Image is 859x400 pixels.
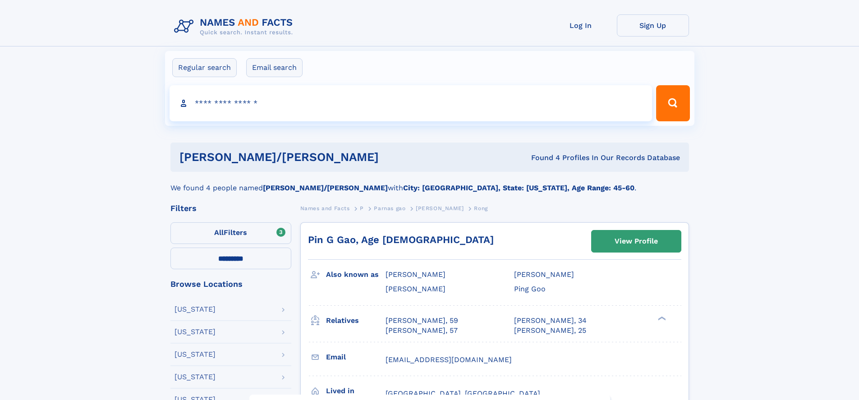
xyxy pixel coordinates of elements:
span: P [360,205,364,211]
a: [PERSON_NAME], 34 [514,316,587,326]
a: Sign Up [617,14,689,37]
div: Found 4 Profiles In Our Records Database [455,153,680,163]
span: [PERSON_NAME] [514,270,574,279]
div: [US_STATE] [175,328,216,336]
a: View Profile [592,230,681,252]
div: Browse Locations [170,280,291,288]
span: Parnas gao [374,205,405,211]
label: Regular search [172,58,237,77]
div: [US_STATE] [175,373,216,381]
span: [PERSON_NAME] [386,270,446,279]
h3: Also known as [326,267,386,282]
a: Pin G Gao, Age [DEMOGRAPHIC_DATA] [308,234,494,245]
div: We found 4 people named with . [170,172,689,193]
div: View Profile [615,231,658,252]
a: Log In [545,14,617,37]
div: [US_STATE] [175,351,216,358]
h1: [PERSON_NAME]/[PERSON_NAME] [179,152,455,163]
a: Parnas gao [374,202,405,214]
label: Email search [246,58,303,77]
h3: Relatives [326,313,386,328]
div: ❯ [656,315,666,321]
span: [EMAIL_ADDRESS][DOMAIN_NAME] [386,355,512,364]
span: Rong [474,205,487,211]
b: City: [GEOGRAPHIC_DATA], State: [US_STATE], Age Range: 45-60 [403,184,634,192]
img: Logo Names and Facts [170,14,300,39]
a: [PERSON_NAME], 25 [514,326,586,336]
h3: Email [326,349,386,365]
div: Filters [170,204,291,212]
span: All [214,228,224,237]
label: Filters [170,222,291,244]
a: Names and Facts [300,202,350,214]
a: [PERSON_NAME], 59 [386,316,458,326]
input: search input [170,85,652,121]
b: [PERSON_NAME]/[PERSON_NAME] [263,184,388,192]
a: [PERSON_NAME], 57 [386,326,458,336]
a: [PERSON_NAME] [416,202,464,214]
h3: Lived in [326,383,386,399]
div: [US_STATE] [175,306,216,313]
button: Search Button [656,85,689,121]
span: Ping Goo [514,285,546,293]
a: P [360,202,364,214]
span: [GEOGRAPHIC_DATA], [GEOGRAPHIC_DATA] [386,389,540,398]
span: [PERSON_NAME] [416,205,464,211]
span: [PERSON_NAME] [386,285,446,293]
